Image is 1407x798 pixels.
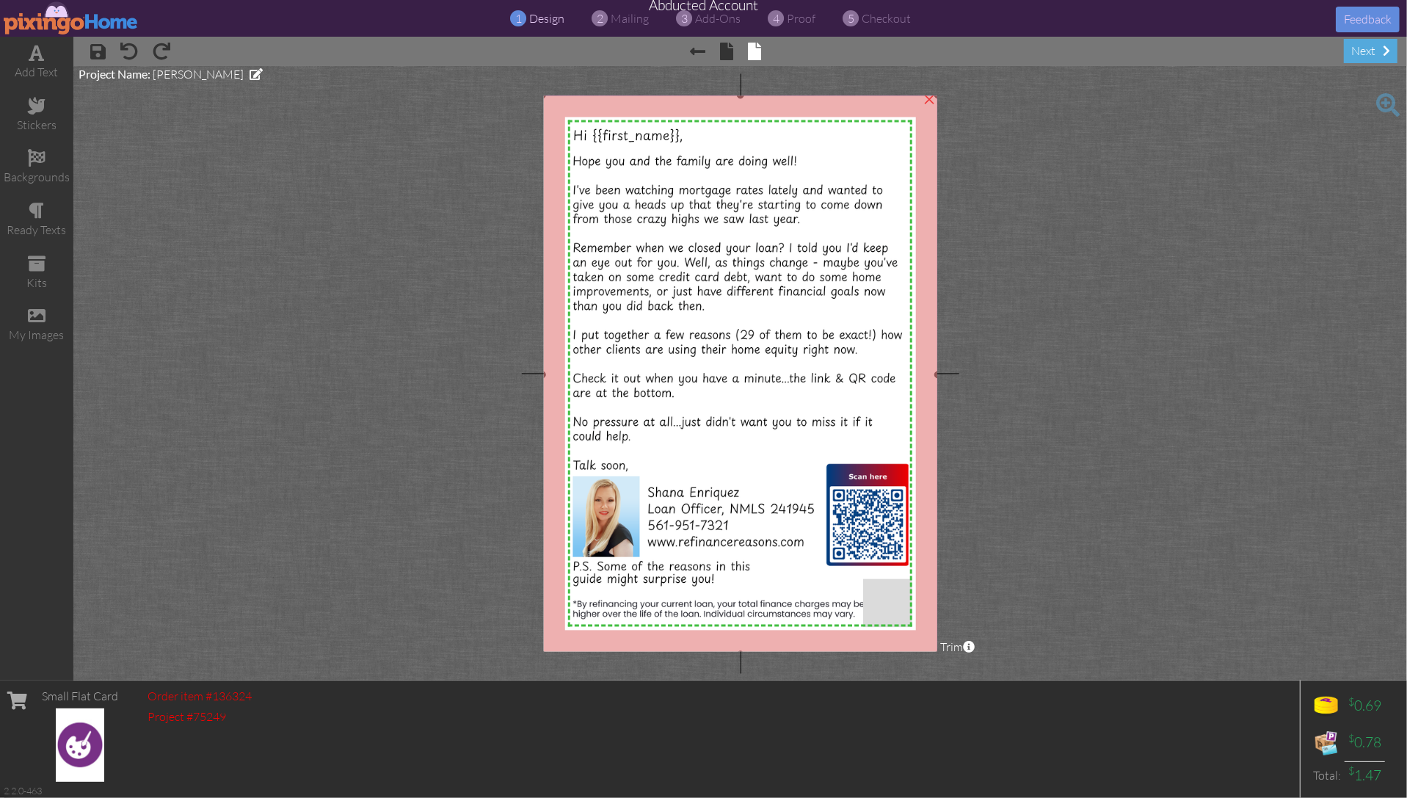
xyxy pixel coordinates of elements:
[542,95,939,654] img: 20251001-004548-a6788c9714f8-1000.png
[941,639,975,656] span: Trim
[4,1,139,35] img: pixingo logo
[1348,764,1354,777] sup: $
[773,10,779,27] span: 4
[530,11,565,26] span: design
[153,67,244,81] span: [PERSON_NAME]
[56,708,104,782] img: create-your-own-portrait.jpg
[696,11,741,26] span: add-ons
[917,86,941,109] div: ×
[1344,39,1397,63] div: next
[515,10,522,27] span: 1
[1348,732,1354,744] sup: $
[1345,688,1385,725] td: 0.69
[1312,728,1341,758] img: expense-icon.png
[148,708,252,725] div: Project #75249
[79,67,150,81] span: Project Name:
[788,11,816,26] span: proof
[4,784,42,797] div: 2.2.0-463
[1348,695,1354,708] sup: $
[848,10,854,27] span: 5
[1345,761,1385,789] td: 1.47
[148,688,252,705] div: Order item #136324
[573,126,683,145] span: Hi {{first_name}},
[681,10,688,27] span: 3
[597,10,603,27] span: 2
[1345,725,1385,761] td: 0.78
[862,11,912,26] span: checkout
[42,688,118,705] div: Small Flat Card
[1312,692,1341,721] img: points-icon.png
[1336,7,1400,32] button: Feedback
[1308,761,1345,789] td: Total:
[611,11,650,26] span: mailing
